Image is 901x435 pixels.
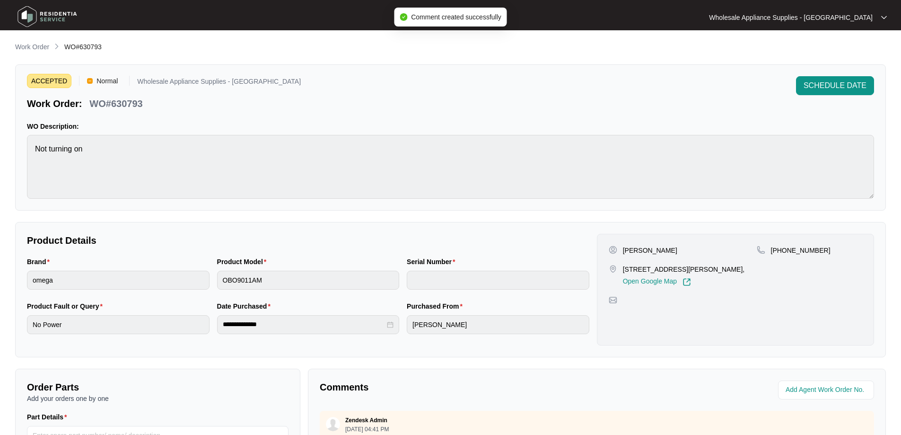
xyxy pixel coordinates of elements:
span: SCHEDULE DATE [804,80,866,91]
span: ACCEPTED [27,74,71,88]
p: Wholesale Appliance Supplies - [GEOGRAPHIC_DATA] [709,13,873,22]
p: Product Details [27,234,589,247]
input: Purchased From [407,315,589,334]
img: dropdown arrow [881,15,887,20]
p: WO#630793 [89,97,142,110]
input: Product Fault or Query [27,315,210,334]
p: WO Description: [27,122,874,131]
p: [STREET_ADDRESS][PERSON_NAME], [623,265,745,274]
p: [PHONE_NUMBER] [771,246,831,255]
a: Open Google Map [623,278,691,286]
p: Order Parts [27,381,289,394]
input: Product Model [217,271,400,290]
img: user.svg [326,417,340,431]
label: Brand [27,257,53,266]
p: Work Order: [27,97,82,110]
label: Product Fault or Query [27,302,106,311]
label: Part Details [27,412,71,422]
span: check-circle [400,13,407,21]
textarea: Not turning on [27,135,874,199]
span: WO#630793 [64,43,102,51]
input: Date Purchased [223,320,385,329]
label: Date Purchased [217,302,274,311]
p: Wholesale Appliance Supplies - [GEOGRAPHIC_DATA] [137,78,301,88]
img: residentia service logo [14,2,80,31]
label: Product Model [217,257,271,266]
input: Add Agent Work Order No. [786,384,868,396]
button: SCHEDULE DATE [796,76,874,95]
p: Add your orders one by one [27,394,289,403]
p: Zendesk Admin [345,417,387,424]
p: Work Order [15,42,49,52]
img: map-pin [609,296,617,304]
img: Vercel Logo [87,78,93,84]
p: Comments [320,381,590,394]
img: map-pin [609,265,617,273]
img: Link-External [682,278,691,286]
img: chevron-right [53,43,61,50]
p: [PERSON_NAME] [623,246,677,255]
input: Brand [27,271,210,290]
span: Comment created successfully [411,13,501,21]
img: map-pin [757,246,765,254]
a: Work Order [13,42,51,53]
span: Normal [93,74,122,88]
label: Serial Number [407,257,459,266]
label: Purchased From [407,302,466,311]
input: Serial Number [407,271,589,290]
img: user-pin [609,246,617,254]
p: [DATE] 04:41 PM [345,426,389,432]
